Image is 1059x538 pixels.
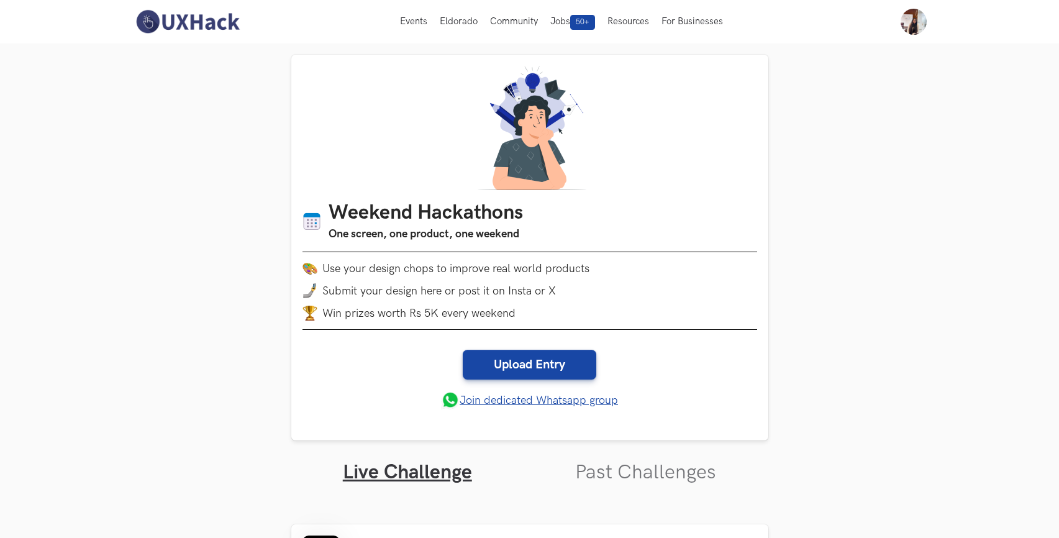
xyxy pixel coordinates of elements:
a: Live Challenge [343,460,472,485]
li: Use your design chops to improve real world products [302,261,757,276]
img: mobile-in-hand.png [302,283,317,298]
img: UXHack-logo.png [132,9,243,35]
img: Calendar icon [302,212,321,231]
a: Upload Entry [463,350,596,380]
a: Past Challenges [575,460,716,485]
img: Your profile pic [901,9,927,35]
a: Join dedicated Whatsapp group [441,391,618,409]
img: whatsapp.png [441,391,460,409]
h3: One screen, one product, one weekend [329,226,523,243]
img: A designer thinking [470,66,589,190]
span: 50+ [570,15,595,30]
span: Submit your design here or post it on Insta or X [322,285,556,298]
li: Win prizes worth Rs 5K every weekend [302,306,757,321]
img: palette.png [302,261,317,276]
ul: Tabs Interface [291,440,768,485]
img: trophy.png [302,306,317,321]
h1: Weekend Hackathons [329,201,523,226]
